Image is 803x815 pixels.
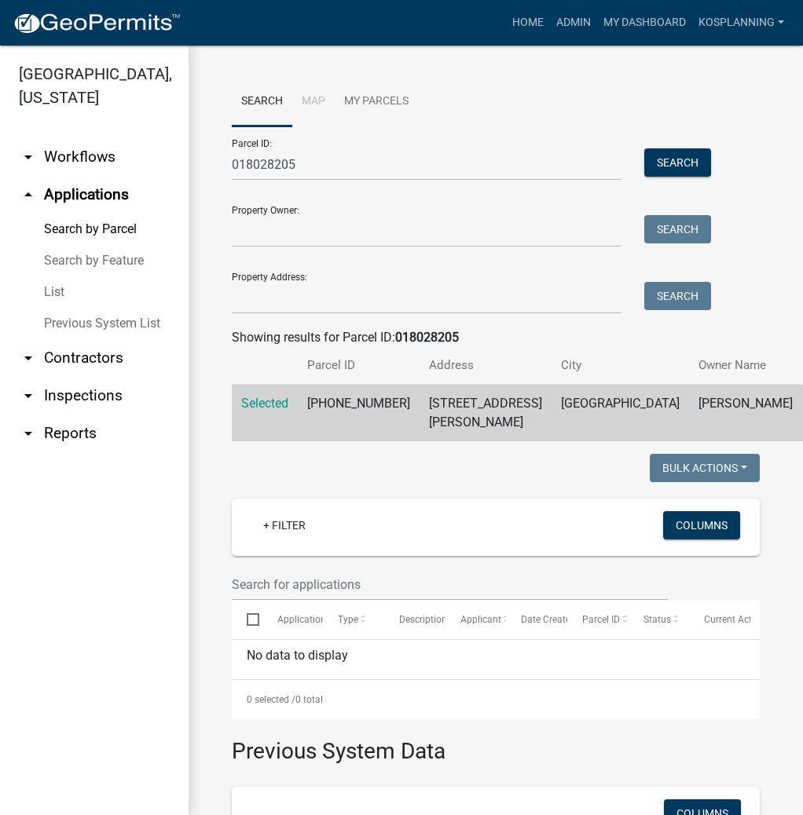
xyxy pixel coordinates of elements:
[420,347,552,384] th: Address
[650,454,760,482] button: Bulk Actions
[567,601,629,638] datatable-header-cell: Parcel ID
[395,330,459,345] strong: 018028205
[19,386,38,405] i: arrow_drop_down
[552,385,689,442] td: [GEOGRAPHIC_DATA]
[232,680,760,719] div: 0 total
[629,601,690,638] datatable-header-cell: Status
[232,640,760,679] div: No data to display
[247,694,295,705] span: 0 selected /
[663,511,740,539] button: Columns
[338,614,358,625] span: Type
[506,8,550,38] a: Home
[19,349,38,367] i: arrow_drop_down
[597,8,692,38] a: My Dashboard
[323,601,384,638] datatable-header-cell: Type
[19,424,38,443] i: arrow_drop_down
[582,614,620,625] span: Parcel ID
[644,282,711,310] button: Search
[262,601,323,638] datatable-header-cell: Application Number
[298,385,420,442] td: [PHONE_NUMBER]
[689,601,750,638] datatable-header-cell: Current Activity
[232,719,760,768] h3: Previous System Data
[335,77,418,127] a: My Parcels
[232,568,668,601] input: Search for applications
[19,148,38,166] i: arrow_drop_down
[445,601,506,638] datatable-header-cell: Applicant
[644,148,711,177] button: Search
[704,614,769,625] span: Current Activity
[644,215,711,243] button: Search
[384,601,445,638] datatable-header-cell: Description
[298,347,420,384] th: Parcel ID
[689,347,802,384] th: Owner Name
[232,328,760,347] div: Showing results for Parcel ID:
[19,185,38,204] i: arrow_drop_up
[689,385,802,442] td: [PERSON_NAME]
[232,77,292,127] a: Search
[277,614,363,625] span: Application Number
[241,396,288,411] a: Selected
[460,614,501,625] span: Applicant
[550,8,597,38] a: Admin
[251,511,318,539] a: + Filter
[692,8,790,38] a: kosplanning
[506,601,567,638] datatable-header-cell: Date Created
[399,614,447,625] span: Description
[232,601,262,638] datatable-header-cell: Select
[552,347,689,384] th: City
[521,614,576,625] span: Date Created
[420,385,552,442] td: [STREET_ADDRESS][PERSON_NAME]
[643,614,671,625] span: Status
